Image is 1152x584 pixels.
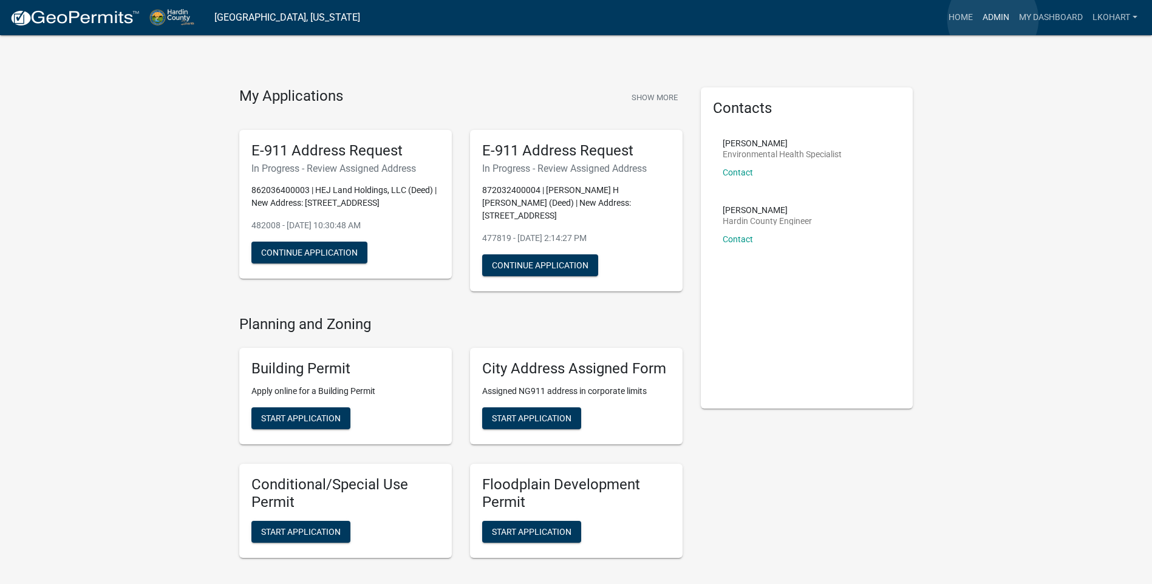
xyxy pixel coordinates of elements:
a: [GEOGRAPHIC_DATA], [US_STATE] [214,7,360,28]
span: Start Application [261,413,341,423]
button: Start Application [482,521,581,543]
h5: Building Permit [251,360,440,378]
p: Hardin County Engineer [723,217,812,225]
a: Admin [978,6,1014,29]
button: Continue Application [251,242,367,263]
h5: Contacts [713,100,901,117]
p: 872032400004 | [PERSON_NAME] H [PERSON_NAME] (Deed) | New Address: [STREET_ADDRESS] [482,184,670,222]
button: Start Application [482,407,581,429]
span: Start Application [261,526,341,536]
p: Environmental Health Specialist [723,150,842,158]
a: lkohart [1088,6,1142,29]
h4: Planning and Zoning [239,316,683,333]
button: Show More [627,87,683,107]
p: Assigned NG911 address in corporate limits [482,385,670,398]
button: Start Application [251,521,350,543]
p: 862036400003 | HEJ Land Holdings, LLC (Deed) | New Address: [STREET_ADDRESS] [251,184,440,209]
h5: Conditional/Special Use Permit [251,476,440,511]
p: 482008 - [DATE] 10:30:48 AM [251,219,440,232]
img: Hardin County, Iowa [149,9,205,25]
a: Home [944,6,978,29]
span: Start Application [492,413,571,423]
p: Apply online for a Building Permit [251,385,440,398]
p: [PERSON_NAME] [723,206,812,214]
h5: City Address Assigned Form [482,360,670,378]
h4: My Applications [239,87,343,106]
h5: E-911 Address Request [251,142,440,160]
h5: Floodplain Development Permit [482,476,670,511]
a: Contact [723,168,753,177]
span: Start Application [492,526,571,536]
p: [PERSON_NAME] [723,139,842,148]
button: Start Application [251,407,350,429]
h6: In Progress - Review Assigned Address [251,163,440,174]
button: Continue Application [482,254,598,276]
a: Contact [723,234,753,244]
a: My Dashboard [1014,6,1088,29]
h5: E-911 Address Request [482,142,670,160]
h6: In Progress - Review Assigned Address [482,163,670,174]
p: 477819 - [DATE] 2:14:27 PM [482,232,670,245]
